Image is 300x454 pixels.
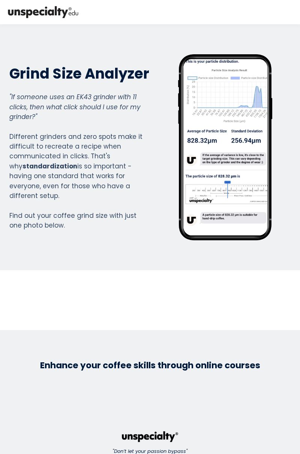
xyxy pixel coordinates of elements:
[122,431,178,442] img: c440faa6a294d3144723c0771045cab8.png
[22,162,77,171] strong: standardization
[6,3,81,21] img: bc390a18feecddb333977e298b3a00a1.png
[9,92,141,121] em: "If someone uses an EK43 grinder with 11 clicks, then what click should I use for my grinder?"
[9,64,150,83] h2: Grind Size Analyzer
[6,360,294,371] h3: Enhance your coffee skills through online courses
[9,92,150,230] div: Different grinders and zero spots make it difficult to recreate a recipe when communicated in cli...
